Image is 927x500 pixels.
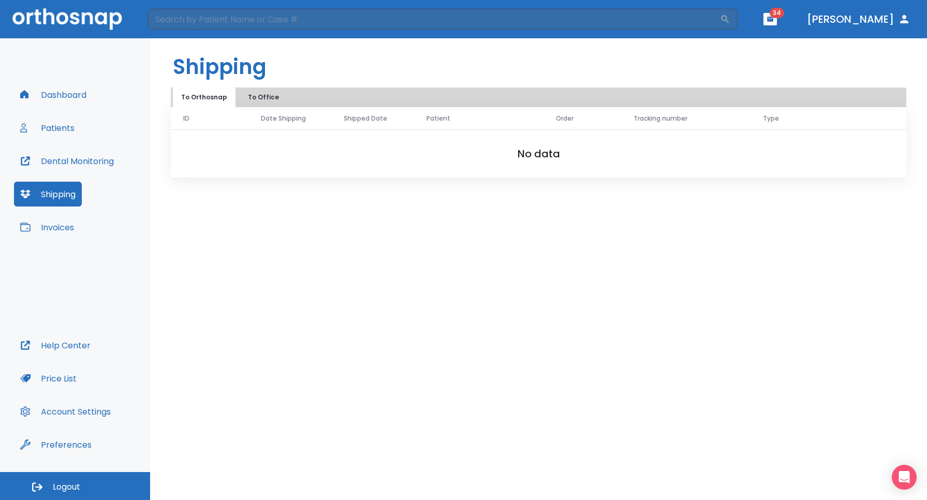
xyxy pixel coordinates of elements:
button: Shipping [14,182,82,207]
span: ID [183,114,189,123]
button: Account Settings [14,399,117,424]
div: Open Intercom Messenger [892,465,917,490]
div: tabs [173,87,291,107]
span: Order [556,114,573,123]
button: Price List [14,366,83,391]
span: Tracking number [634,114,687,123]
span: Shipped Date [344,114,387,123]
button: Dental Monitoring [14,149,120,173]
h1: Shipping [173,51,267,82]
span: Logout [53,481,80,493]
button: To Office [238,87,289,107]
button: Patients [14,115,81,140]
button: Dashboard [14,82,93,107]
button: Invoices [14,215,80,240]
div: Tooltip anchor [90,440,99,449]
span: 34 [770,8,784,18]
button: To Orthosnap [173,87,236,107]
h2: No data [187,146,890,161]
span: Date Shipping [261,114,306,123]
img: Orthosnap [12,8,122,30]
button: Preferences [14,432,98,457]
input: Search by Patient Name or Case # [148,9,720,30]
span: Patient [426,114,450,123]
button: [PERSON_NAME] [803,10,915,28]
span: Type [763,114,779,123]
button: Help Center [14,333,97,358]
